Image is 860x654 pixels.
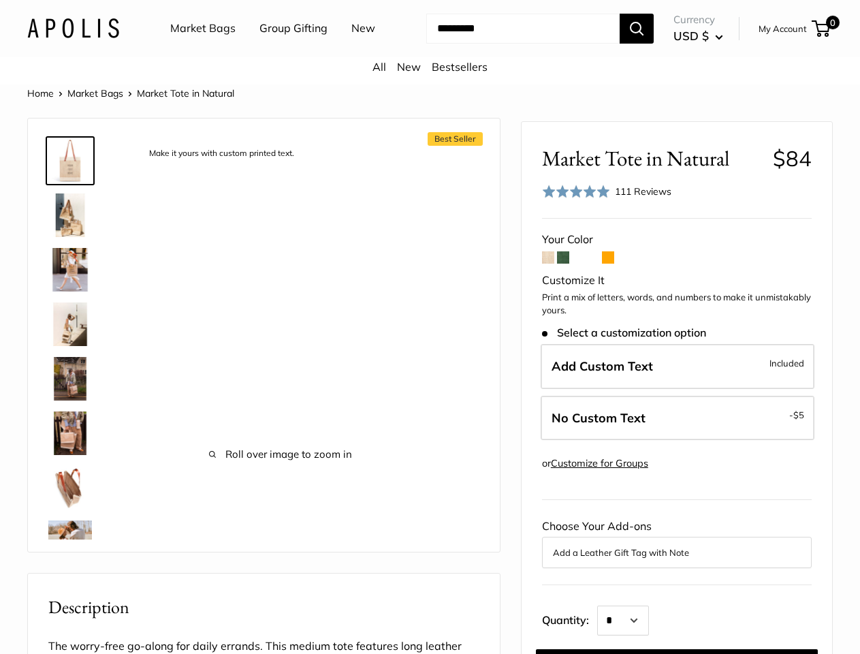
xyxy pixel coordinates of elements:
nav: Breadcrumb [27,84,234,102]
a: Home [27,87,54,99]
p: Print a mix of letters, words, and numbers to make it unmistakably yours. [542,291,812,317]
div: Customize It [542,270,812,291]
span: $5 [793,409,804,420]
span: Currency [673,10,723,29]
a: Market Bags [170,18,236,39]
span: Select a customization option [542,326,706,339]
a: Market Tote in Natural [46,245,95,294]
span: Best Seller [428,132,483,146]
a: Customize for Groups [551,457,648,469]
span: $84 [773,145,812,172]
span: 0 [826,16,840,29]
span: Market Tote in Natural [137,87,234,99]
span: 111 Reviews [615,185,671,198]
img: description_The Original Market bag in its 4 native styles [48,193,92,237]
img: Market Tote in Natural [48,357,92,401]
a: Bestsellers [432,60,488,74]
img: Market Tote in Natural [48,248,92,292]
img: Market Tote in Natural [48,520,92,564]
h2: Description [48,594,479,621]
img: Market Tote in Natural [48,411,92,455]
span: - [789,407,804,423]
a: description_Water resistant inner liner. [46,463,95,512]
div: or [542,454,648,473]
a: Market Bags [67,87,123,99]
img: description_Effortless style that elevates every moment [48,302,92,346]
a: My Account [759,20,807,37]
a: description_Effortless style that elevates every moment [46,300,95,349]
img: description_Make it yours with custom printed text. [48,139,92,183]
a: Market Tote in Natural [46,409,95,458]
div: Choose Your Add-ons [542,516,812,568]
span: USD $ [673,29,709,43]
a: description_The Original Market bag in its 4 native styles [46,191,95,240]
input: Search... [426,14,620,44]
span: Roll over image to zoom in [137,445,424,464]
button: Search [620,14,654,44]
a: Market Tote in Natural [46,518,95,567]
img: Apolis [27,18,119,38]
div: Make it yours with custom printed text. [142,144,301,163]
div: Your Color [542,230,812,250]
label: Leave Blank [541,396,814,441]
span: Add Custom Text [552,358,653,374]
button: Add a Leather Gift Tag with Note [553,544,801,561]
span: No Custom Text [552,410,646,426]
a: All [372,60,386,74]
label: Quantity: [542,602,597,636]
a: 0 [813,20,830,37]
img: description_Water resistant inner liner. [48,466,92,510]
a: Market Tote in Natural [46,354,95,403]
a: Group Gifting [259,18,328,39]
a: New [397,60,421,74]
a: description_Make it yours with custom printed text. [46,136,95,185]
label: Add Custom Text [541,344,814,389]
span: Market Tote in Natural [542,146,763,171]
button: USD $ [673,25,723,47]
span: Included [769,355,804,371]
a: New [351,18,375,39]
